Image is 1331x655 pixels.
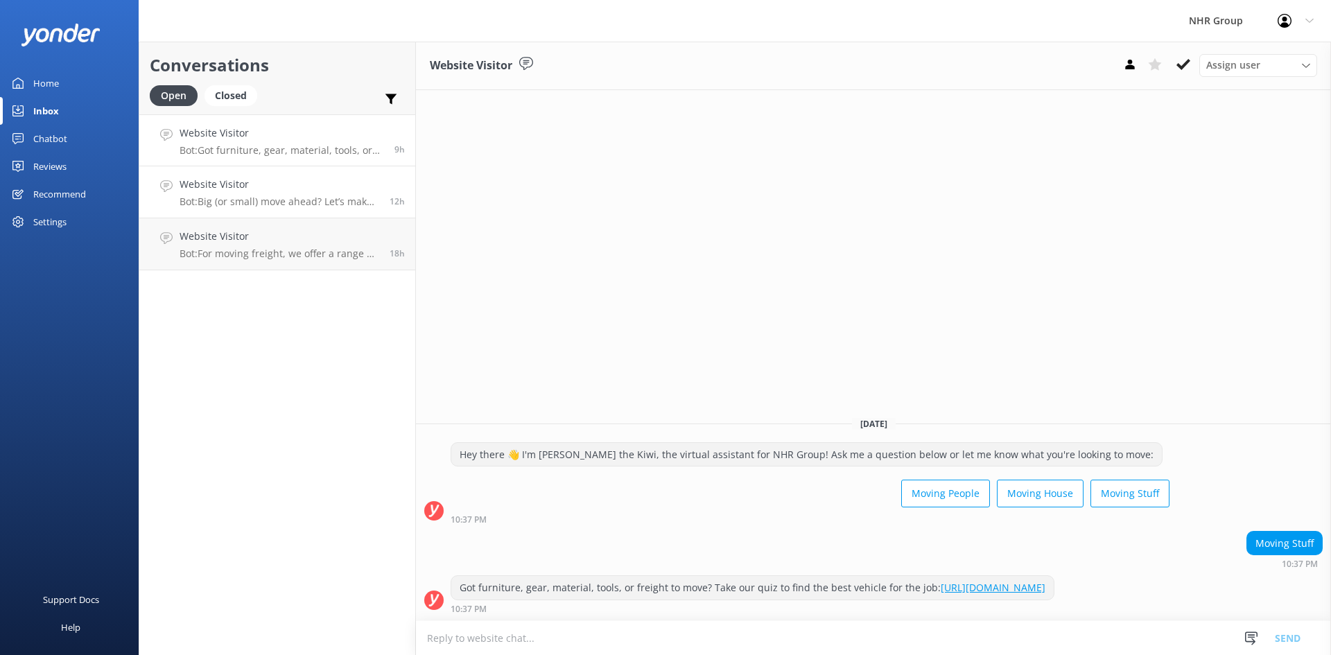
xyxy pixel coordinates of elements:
[150,85,198,106] div: Open
[33,97,59,125] div: Inbox
[43,586,99,613] div: Support Docs
[139,166,415,218] a: Website VisitorBot:Big (or small) move ahead? Let’s make sure you’ve got the right wheels. Take o...
[451,443,1162,466] div: Hey there 👋 I'm [PERSON_NAME] the Kiwi, the virtual assistant for NHR Group! Ask me a question be...
[205,85,257,106] div: Closed
[1090,480,1169,507] button: Moving Stuff
[852,418,896,430] span: [DATE]
[150,52,405,78] h2: Conversations
[390,195,405,207] span: Sep 02 2025 07:32pm (UTC +12:00) Pacific/Auckland
[451,516,487,524] strong: 10:37 PM
[150,87,205,103] a: Open
[941,581,1045,594] a: [URL][DOMAIN_NAME]
[33,208,67,236] div: Settings
[390,247,405,259] span: Sep 02 2025 02:27pm (UTC +12:00) Pacific/Auckland
[451,604,1054,613] div: Sep 02 2025 10:37pm (UTC +12:00) Pacific/Auckland
[451,514,1169,524] div: Sep 02 2025 10:37pm (UTC +12:00) Pacific/Auckland
[33,152,67,180] div: Reviews
[180,247,379,260] p: Bot: For moving freight, we offer a range of cargo vans including a 7m³ standard van, 9m³ high-to...
[61,613,80,641] div: Help
[901,480,990,507] button: Moving People
[451,576,1054,600] div: Got furniture, gear, material, tools, or freight to move? Take our quiz to find the best vehicle ...
[33,125,67,152] div: Chatbot
[394,143,405,155] span: Sep 02 2025 10:37pm (UTC +12:00) Pacific/Auckland
[997,480,1084,507] button: Moving House
[21,24,101,46] img: yonder-white-logo.png
[451,605,487,613] strong: 10:37 PM
[139,218,415,270] a: Website VisitorBot:For moving freight, we offer a range of cargo vans including a 7m³ standard va...
[180,144,384,157] p: Bot: Got furniture, gear, material, tools, or freight to move? Take our quiz to find the best veh...
[1206,58,1260,73] span: Assign user
[180,229,379,244] h4: Website Visitor
[1282,560,1318,568] strong: 10:37 PM
[1247,532,1322,555] div: Moving Stuff
[139,114,415,166] a: Website VisitorBot:Got furniture, gear, material, tools, or freight to move? Take our quiz to fin...
[1199,54,1317,76] div: Assign User
[430,57,512,75] h3: Website Visitor
[180,195,379,208] p: Bot: Big (or small) move ahead? Let’s make sure you’ve got the right wheels. Take our quick quiz ...
[33,180,86,208] div: Recommend
[205,87,264,103] a: Closed
[33,69,59,97] div: Home
[180,125,384,141] h4: Website Visitor
[1246,559,1323,568] div: Sep 02 2025 10:37pm (UTC +12:00) Pacific/Auckland
[180,177,379,192] h4: Website Visitor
